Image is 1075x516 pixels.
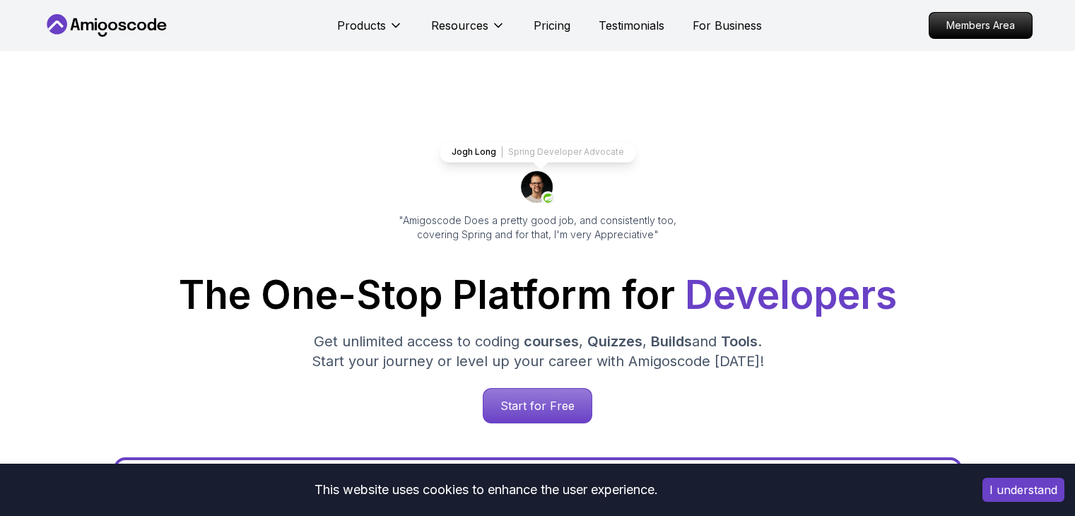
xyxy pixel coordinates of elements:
[483,388,592,423] a: Start for Free
[929,12,1033,39] a: Members Area
[599,17,664,34] a: Testimonials
[693,17,762,34] a: For Business
[11,474,961,505] div: This website uses cookies to enhance the user experience.
[431,17,505,45] button: Resources
[431,17,488,34] p: Resources
[483,389,592,423] p: Start for Free
[929,13,1032,38] p: Members Area
[685,271,897,318] span: Developers
[337,17,386,34] p: Products
[651,333,692,350] span: Builds
[452,146,496,158] p: Jogh Long
[721,333,758,350] span: Tools
[300,332,775,371] p: Get unlimited access to coding , , and . Start your journey or level up your career with Amigosco...
[508,146,624,158] p: Spring Developer Advocate
[380,213,696,242] p: "Amigoscode Does a pretty good job, and consistently too, covering Spring and for that, I'm very ...
[587,333,642,350] span: Quizzes
[524,333,579,350] span: courses
[337,17,403,45] button: Products
[982,478,1064,502] button: Accept cookies
[54,276,1021,315] h1: The One-Stop Platform for
[534,17,570,34] a: Pricing
[521,171,555,205] img: josh long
